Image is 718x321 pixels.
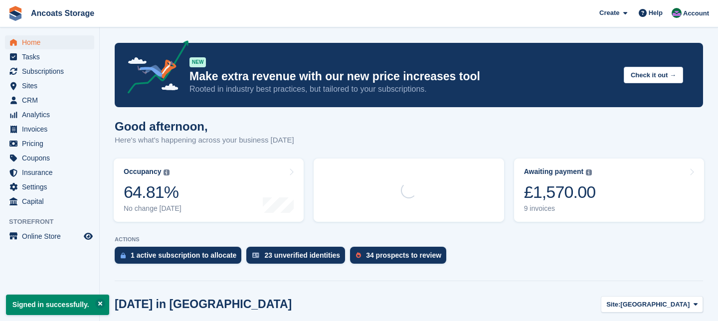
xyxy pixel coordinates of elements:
[131,251,236,259] div: 1 active subscription to allocate
[164,169,170,175] img: icon-info-grey-7440780725fd019a000dd9b08b2336e03edf1995a4989e88bcd33f0948082b44.svg
[350,247,451,269] a: 34 prospects to review
[524,204,596,213] div: 9 invoices
[5,50,94,64] a: menu
[22,50,82,64] span: Tasks
[524,182,596,202] div: £1,570.00
[115,120,294,133] h1: Good afternoon,
[115,247,246,269] a: 1 active subscription to allocate
[606,300,620,310] span: Site:
[683,8,709,18] span: Account
[366,251,441,259] div: 34 prospects to review
[620,300,690,310] span: [GEOGRAPHIC_DATA]
[22,151,82,165] span: Coupons
[124,204,181,213] div: No change [DATE]
[586,169,592,175] img: icon-info-grey-7440780725fd019a000dd9b08b2336e03edf1995a4989e88bcd33f0948082b44.svg
[9,217,99,227] span: Storefront
[115,298,292,311] h2: [DATE] in [GEOGRAPHIC_DATA]
[5,64,94,78] a: menu
[22,137,82,151] span: Pricing
[22,122,82,136] span: Invoices
[246,247,350,269] a: 23 unverified identities
[5,93,94,107] a: menu
[252,252,259,258] img: verify_identity-adf6edd0f0f0b5bbfe63781bf79b02c33cf7c696d77639b501bdc392416b5a36.svg
[119,40,189,97] img: price-adjustments-announcement-icon-8257ccfd72463d97f412b2fc003d46551f7dbcb40ab6d574587a9cd5c0d94...
[124,182,181,202] div: 64.81%
[189,84,616,95] p: Rooted in industry best practices, but tailored to your subscriptions.
[22,229,82,243] span: Online Store
[524,167,584,176] div: Awaiting payment
[514,159,704,222] a: Awaiting payment £1,570.00 9 invoices
[5,79,94,93] a: menu
[5,137,94,151] a: menu
[5,165,94,179] a: menu
[22,180,82,194] span: Settings
[5,35,94,49] a: menu
[114,159,304,222] a: Occupancy 64.81% No change [DATE]
[115,135,294,146] p: Here's what's happening across your business [DATE]
[22,165,82,179] span: Insurance
[82,230,94,242] a: Preview store
[5,194,94,208] a: menu
[22,35,82,49] span: Home
[5,151,94,165] a: menu
[189,69,616,84] p: Make extra revenue with our new price increases tool
[124,167,161,176] div: Occupancy
[22,64,82,78] span: Subscriptions
[624,67,683,83] button: Check it out →
[5,108,94,122] a: menu
[5,180,94,194] a: menu
[649,8,663,18] span: Help
[22,93,82,107] span: CRM
[27,5,98,21] a: Ancoats Storage
[5,122,94,136] a: menu
[115,236,703,243] p: ACTIONS
[5,229,94,243] a: menu
[264,251,340,259] div: 23 unverified identities
[22,108,82,122] span: Analytics
[22,194,82,208] span: Capital
[356,252,361,258] img: prospect-51fa495bee0391a8d652442698ab0144808aea92771e9ea1ae160a38d050c398.svg
[22,79,82,93] span: Sites
[6,295,109,315] p: Signed in successfully.
[601,296,703,313] button: Site: [GEOGRAPHIC_DATA]
[599,8,619,18] span: Create
[189,57,206,67] div: NEW
[121,252,126,259] img: active_subscription_to_allocate_icon-d502201f5373d7db506a760aba3b589e785aa758c864c3986d89f69b8ff3...
[8,6,23,21] img: stora-icon-8386f47178a22dfd0bd8f6a31ec36ba5ce8667c1dd55bd0f319d3a0aa187defe.svg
